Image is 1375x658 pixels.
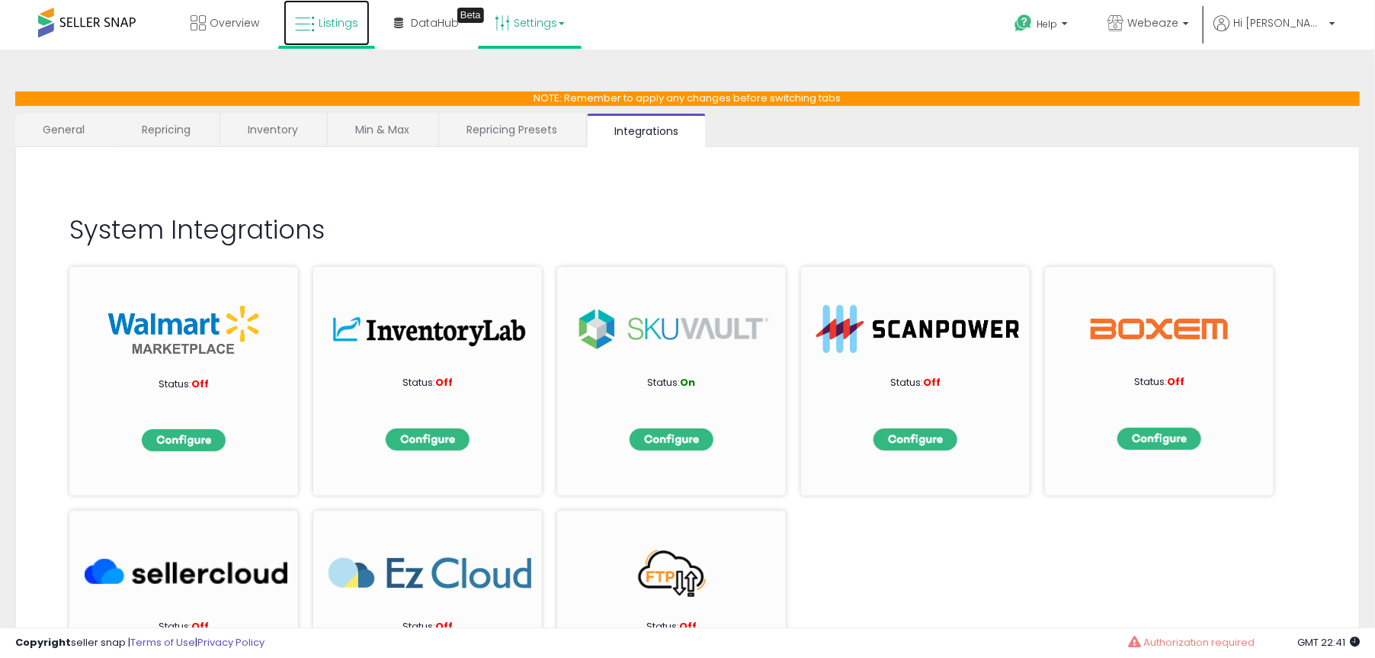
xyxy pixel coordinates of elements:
a: General [15,114,113,146]
img: configbtn.png [630,429,713,451]
span: Off [1167,374,1184,389]
img: configbtn.png [873,429,957,451]
span: Off [191,619,209,634]
p: Status: [595,620,748,634]
span: Off [435,375,453,390]
img: configbtn.png [142,429,226,451]
a: Hi [PERSON_NAME] [1213,15,1335,50]
h2: System Integrations [69,216,1306,244]
i: Get Help [1014,14,1033,33]
img: sku.png [572,305,775,353]
a: Inventory [220,114,325,146]
span: Help [1037,18,1057,30]
p: Status: [351,376,504,390]
img: FTP_266x63.png [572,549,775,597]
span: Off [191,377,209,391]
span: Overview [210,15,259,30]
p: Status: [595,376,748,390]
img: configbtn.png [386,429,470,451]
img: Boxem Logo [1091,305,1228,353]
img: SellerCloud_266x63.png [85,549,287,597]
p: Status: [107,377,260,392]
a: Privacy Policy [197,635,264,650]
a: Repricing Presets [439,114,585,146]
p: Status: [839,376,992,390]
div: Tooltip anchor [457,8,484,23]
span: 2025-09-11 22:41 GMT [1297,635,1360,650]
a: Min & Max [328,114,437,146]
span: Off [435,619,453,634]
span: Webeaze [1127,15,1178,30]
p: Status: [1083,375,1236,390]
a: Repricing [114,114,218,146]
span: Authorization required [1144,635,1255,650]
p: Status: [351,620,504,634]
a: Help [1002,2,1083,50]
img: EzCloud_266x63.png [329,549,531,597]
p: Status: [107,620,260,634]
div: seller snap | | [15,636,264,650]
a: Integrations [587,114,706,147]
span: On [681,375,696,390]
img: walmart_int.png [107,305,260,355]
span: DataHub [411,15,459,30]
span: Hi [PERSON_NAME] [1233,15,1325,30]
img: ScanPower-logo.png [816,305,1019,353]
span: Listings [319,15,358,30]
a: Terms of Use [130,635,195,650]
span: Off [923,375,941,390]
img: configbtn.png [1117,428,1201,450]
strong: Copyright [15,635,71,650]
img: inv.png [329,305,531,353]
p: NOTE: Remember to apply any changes before switching tabs [15,91,1360,106]
span: Off [679,619,697,634]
